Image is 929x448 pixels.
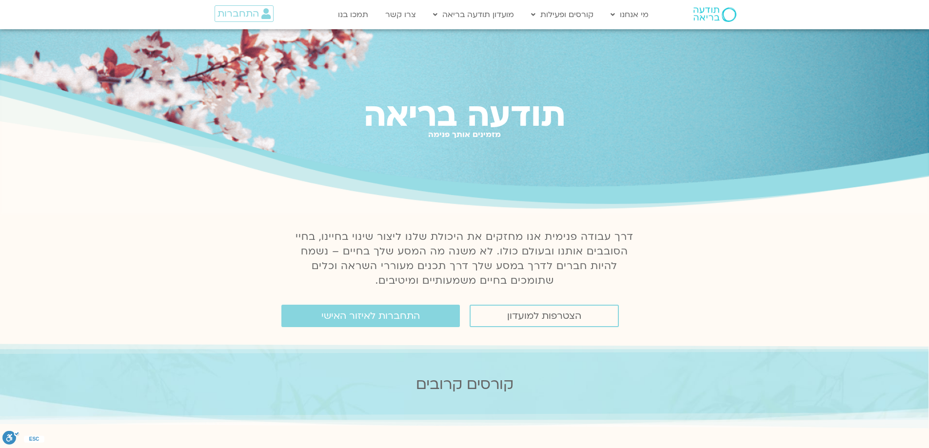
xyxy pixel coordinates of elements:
span: התחברות [217,8,259,19]
a: תמכו בנו [333,5,373,24]
span: הצטרפות למועדון [507,311,581,321]
a: הצטרפות למועדון [470,305,619,327]
span: התחברות לאיזור האישי [321,311,420,321]
a: מועדון תודעה בריאה [428,5,519,24]
img: תודעה בריאה [693,7,736,22]
a: התחברות [215,5,274,22]
a: התחברות לאיזור האישי [281,305,460,327]
p: דרך עבודה פנימית אנו מחזקים את היכולת שלנו ליצור שינוי בחיינו, בחיי הסובבים אותנו ובעולם כולו. לא... [290,230,639,288]
a: קורסים ופעילות [526,5,598,24]
a: מי אנחנו [606,5,653,24]
h2: קורסים קרובים [161,376,769,393]
a: צרו קשר [380,5,421,24]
